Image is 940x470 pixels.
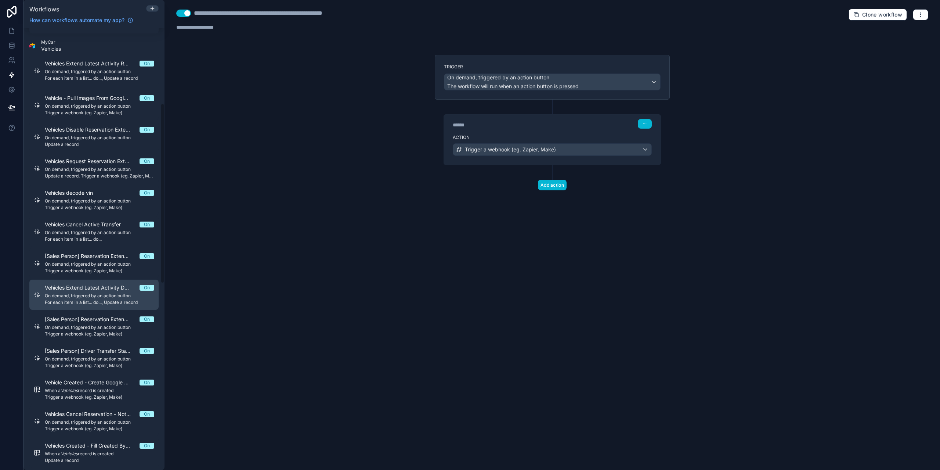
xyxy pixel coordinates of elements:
label: Trigger [444,64,661,70]
span: How can workflows automate my app? [29,17,124,24]
label: Action [453,134,652,140]
span: Workflows [29,6,59,13]
span: The workflow will run when an action button is pressed [447,83,579,89]
span: Trigger a webhook (eg. Zapier, Make) [465,146,556,153]
button: Add action [538,180,567,190]
span: Clone workflow [862,11,902,18]
button: On demand, triggered by an action buttonThe workflow will run when an action button is pressed [444,73,661,90]
span: On demand, triggered by an action button [447,74,549,81]
a: How can workflows automate my app? [26,17,136,24]
button: Trigger a webhook (eg. Zapier, Make) [453,143,652,156]
button: Clone workflow [849,9,907,21]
